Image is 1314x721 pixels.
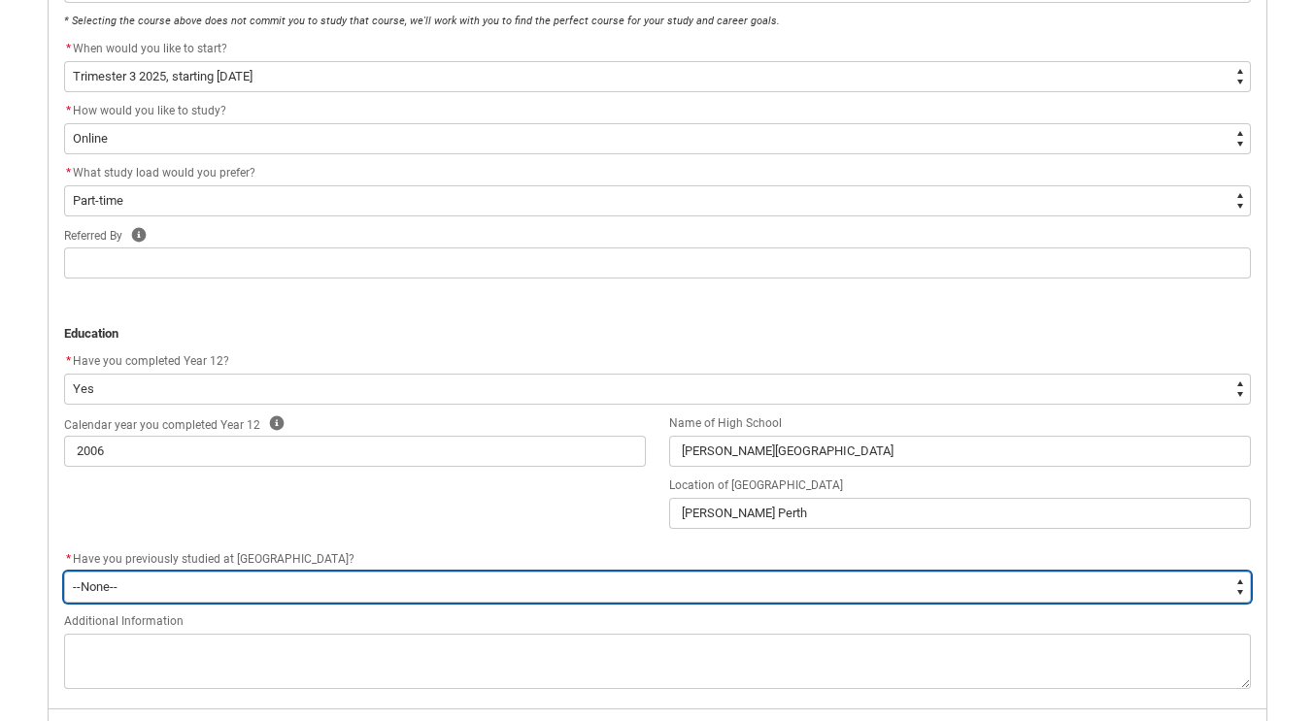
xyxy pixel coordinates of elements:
[73,166,255,180] span: What study load would you prefer?
[66,354,71,368] abbr: required
[64,614,184,628] span: Additional Information
[64,418,260,432] span: Calendar year you completed Year 12
[73,552,354,566] span: Have you previously studied at [GEOGRAPHIC_DATA]?
[64,15,780,27] em: * Selecting the course above does not commit you to study that course, we'll work with you to fin...
[66,166,71,180] abbr: required
[66,552,71,566] abbr: required
[66,42,71,55] abbr: required
[73,104,226,117] span: How would you like to study?
[64,326,118,341] strong: Education
[669,416,782,430] span: Name of High School
[66,104,71,117] abbr: required
[73,42,227,55] span: When would you like to start?
[73,354,229,368] span: Have you completed Year 12?
[64,229,122,243] span: Referred By
[669,478,843,492] span: Location of [GEOGRAPHIC_DATA]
